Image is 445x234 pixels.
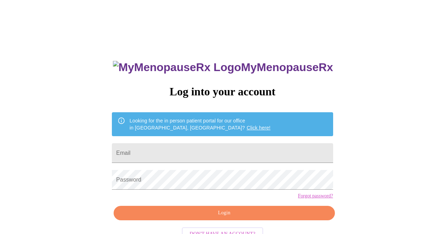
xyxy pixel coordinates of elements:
[122,209,326,217] span: Login
[129,114,271,134] div: Looking for the in person patient portal for our office in [GEOGRAPHIC_DATA], [GEOGRAPHIC_DATA]?
[112,85,333,98] h3: Log into your account
[114,206,335,220] button: Login
[298,193,333,199] a: Forgot password?
[247,125,271,131] a: Click here!
[113,61,241,74] img: MyMenopauseRx Logo
[113,61,333,74] h3: MyMenopauseRx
